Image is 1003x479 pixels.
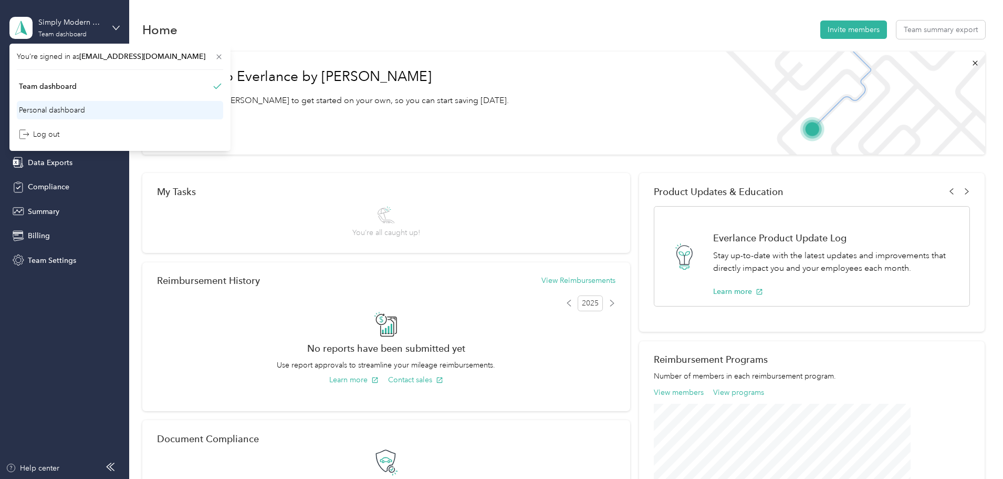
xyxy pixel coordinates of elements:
[654,387,704,398] button: View members
[79,52,205,61] span: [EMAIL_ADDRESS][DOMAIN_NAME]
[17,51,223,62] span: You’re signed in as
[388,374,443,385] button: Contact sales
[157,186,615,197] div: My Tasks
[28,181,69,192] span: Compliance
[157,68,509,85] h1: Welcome to Everlance by [PERSON_NAME]
[28,230,50,241] span: Billing
[157,343,615,354] h2: No reports have been submitted yet
[19,129,59,140] div: Log out
[654,371,970,382] p: Number of members in each reimbursement program.
[713,387,764,398] button: View programs
[944,420,1003,479] iframe: Everlance-gr Chat Button Frame
[713,286,763,297] button: Learn more
[157,360,615,371] p: Use report approvals to streamline your mileage reimbursements.
[713,232,958,243] h1: Everlance Product Update Log
[28,206,59,217] span: Summary
[578,295,603,311] span: 2025
[820,21,887,39] button: Invite members
[157,275,260,286] h2: Reimbursement History
[352,227,420,238] span: You’re all caught up!
[157,433,259,444] h2: Document Compliance
[38,32,87,38] div: Team dashboard
[329,374,379,385] button: Learn more
[38,17,104,28] div: Simply Modern Nikki
[713,249,958,275] p: Stay up-to-date with the latest updates and improvements that directly impact you and your employ...
[541,275,615,286] button: View Reimbursements
[28,157,72,168] span: Data Exports
[654,186,783,197] span: Product Updates & Education
[19,105,85,116] div: Personal dashboard
[19,81,77,92] div: Team dashboard
[28,255,76,266] span: Team Settings
[142,24,177,35] h1: Home
[896,21,985,39] button: Team summary export
[6,463,59,474] button: Help center
[715,52,985,155] img: Welcome to everlance
[654,354,970,365] h2: Reimbursement Programs
[157,94,509,107] p: Read our step-by-[PERSON_NAME] to get started on your own, so you can start saving [DATE].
